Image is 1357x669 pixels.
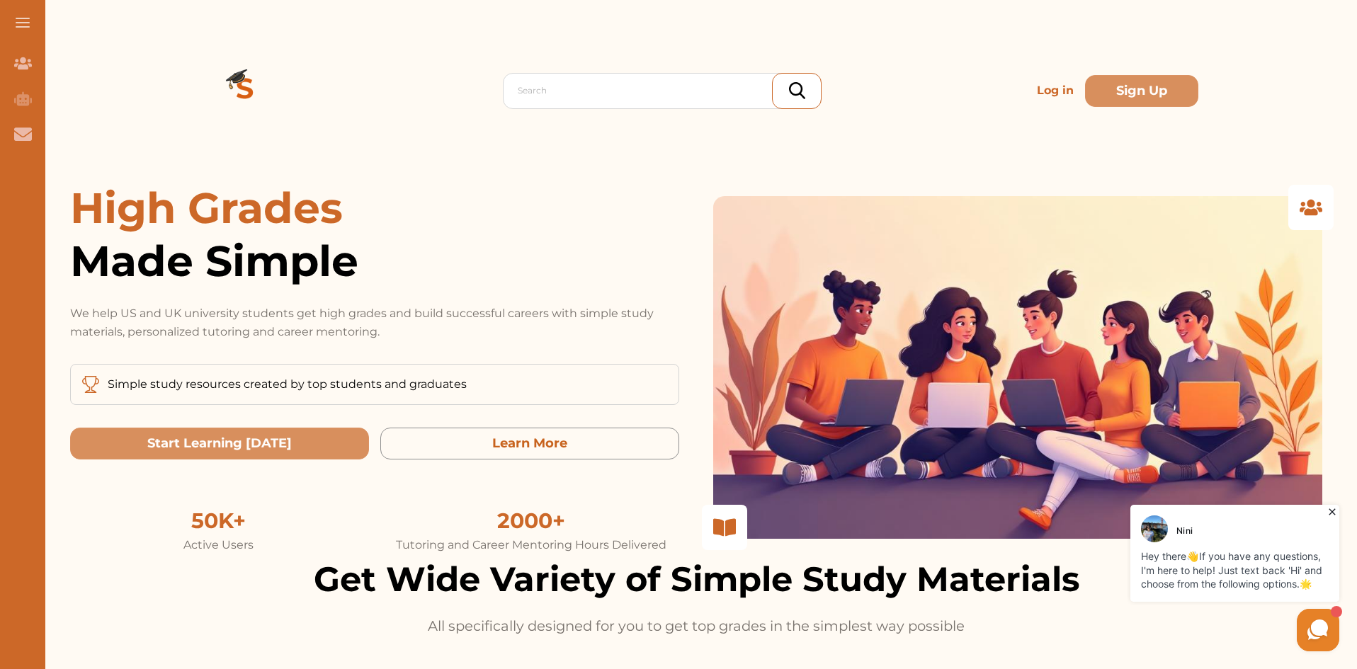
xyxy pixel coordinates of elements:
iframe: HelpCrunch [1017,501,1343,655]
div: 50K+ [70,505,366,537]
div: 2000+ [383,505,679,537]
img: search_icon [789,82,805,99]
span: Made Simple [70,234,679,287]
span: High Grades [70,182,343,234]
button: Start Learning Today [70,428,369,459]
p: Log in [1031,76,1079,105]
div: Active Users [70,537,366,554]
button: Sign Up [1085,75,1198,107]
h2: Get Wide Variety of Simple Study Materials [70,554,1322,605]
button: Learn More [380,428,679,459]
p: Simple study resources created by top students and graduates [108,376,467,393]
p: We help US and UK university students get high grades and build successful careers with simple st... [70,304,679,341]
div: Tutoring and Career Mentoring Hours Delivered [383,537,679,554]
img: Logo [194,40,296,142]
p: All specifically designed for you to get top grades in the simplest way possible [424,616,968,636]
